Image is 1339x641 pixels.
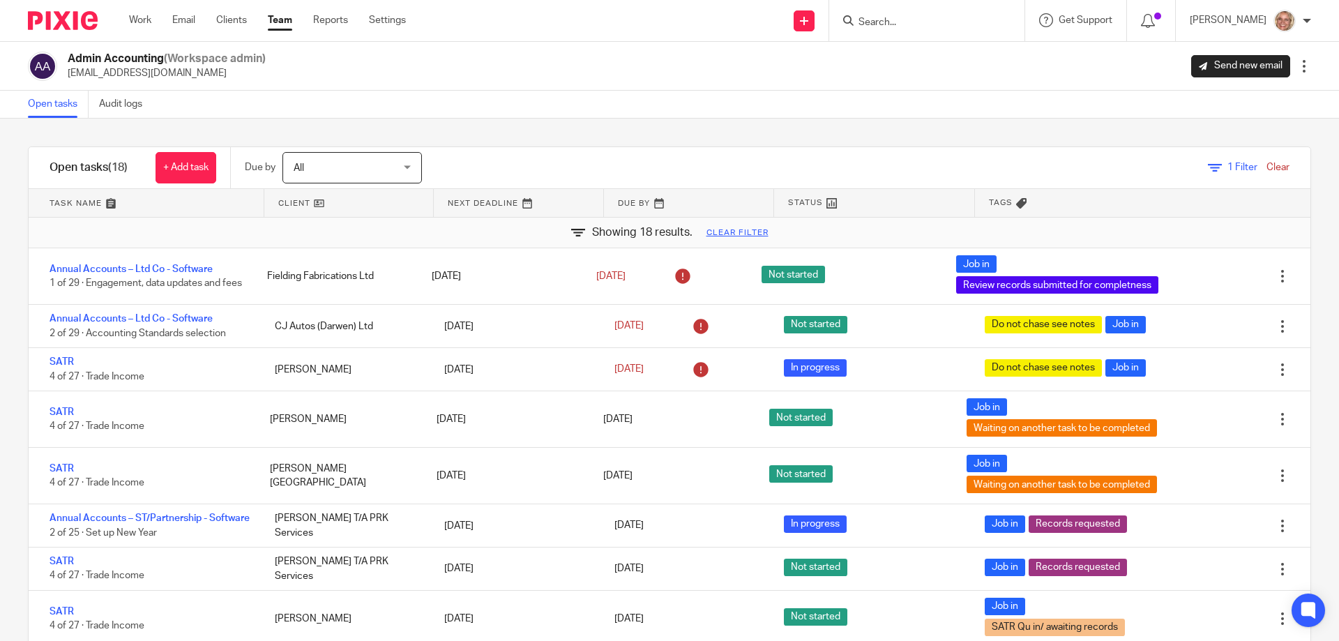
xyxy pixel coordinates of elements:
span: Filter [1227,163,1257,172]
span: 2 of 25 · Set up New Year [50,528,157,538]
img: SJ.jpg [1273,10,1296,32]
span: 4 of 27 · Trade Income [50,571,144,581]
span: 1 [1227,163,1233,172]
span: [DATE] [614,322,644,331]
span: [DATE] [603,471,633,481]
div: [DATE] [430,356,600,384]
a: SATR [50,557,74,566]
span: Showing 18 results. [592,225,693,241]
a: Clear [1266,163,1289,172]
span: 4 of 27 · Trade Income [50,372,144,382]
a: Open tasks [28,91,89,118]
span: Job in [1105,316,1146,333]
span: [DATE] [614,564,644,574]
a: + Add task [156,152,216,183]
span: 4 of 27 · Trade Income [50,478,144,488]
span: Job in [985,515,1025,533]
span: 4 of 27 · Trade Income [50,621,144,631]
img: svg%3E [28,52,57,81]
span: In progress [784,515,847,533]
span: Job in [956,255,997,273]
a: SATR [50,357,74,367]
a: Annual Accounts – ST/Partnership - Software [50,513,250,523]
div: [PERSON_NAME][GEOGRAPHIC_DATA] [256,455,423,497]
h1: Open tasks [50,160,128,175]
span: [DATE] [596,271,626,281]
span: Not started [769,465,833,483]
span: (18) [108,162,128,173]
span: Not started [784,316,847,333]
div: [PERSON_NAME] [256,405,423,433]
span: 4 of 27 · Trade Income [50,421,144,431]
span: SATR Qu in/ awaiting records [985,619,1125,636]
span: In progress [784,359,847,377]
a: SATR [50,607,74,617]
div: [DATE] [418,262,582,290]
span: Records requested [1029,515,1127,533]
div: [DATE] [423,462,589,490]
a: Clear filter [706,227,769,239]
div: [DATE] [430,512,600,540]
a: Annual Accounts – Ltd Co - Software [50,314,213,324]
p: Due by [245,160,275,174]
div: [PERSON_NAME] T/A PRK Services [261,548,430,590]
div: [DATE] [430,605,600,633]
span: Not started [769,409,833,426]
span: All [294,163,304,173]
div: Fielding Fabrications Ltd [253,262,418,290]
p: [PERSON_NAME] [1190,13,1266,27]
a: Reports [313,13,348,27]
span: [DATE] [614,365,644,375]
span: Review records submitted for completness [956,276,1158,294]
span: Status [788,197,823,209]
span: Job in [985,559,1025,576]
a: Settings [369,13,406,27]
span: 2 of 29 · Accounting Standards selection [50,329,226,338]
span: Records requested [1029,559,1127,576]
span: Job in [985,598,1025,615]
div: [PERSON_NAME] [261,605,430,633]
h2: Admin Accounting [68,52,266,66]
span: Get Support [1059,15,1112,25]
span: Not started [784,559,847,576]
span: Job in [967,455,1007,472]
a: Annual Accounts – Ltd Co - Software [50,264,213,274]
a: SATR [50,464,74,474]
div: [DATE] [423,405,589,433]
input: Search [857,17,983,29]
a: SATR [50,407,74,417]
span: Do not chase see notes [985,316,1102,333]
span: Waiting on another task to be completed [967,419,1157,437]
a: Send new email [1191,55,1290,77]
span: Job in [1105,359,1146,377]
div: [PERSON_NAME] T/A PRK Services [261,504,430,547]
div: [DATE] [430,555,600,582]
span: 1 of 29 · Engagement, data updates and fees [50,279,242,289]
span: [DATE] [614,614,644,624]
span: [DATE] [614,521,644,531]
span: Not started [762,266,825,283]
img: Pixie [28,11,98,30]
span: Tags [989,197,1013,209]
span: [DATE] [603,414,633,424]
span: Job in [967,398,1007,416]
a: Audit logs [99,91,153,118]
div: CJ Autos (Darwen) Ltd [261,312,430,340]
span: Not started [784,608,847,626]
div: [PERSON_NAME] [261,356,430,384]
span: Do not chase see notes [985,359,1102,377]
span: (Workspace admin) [164,53,266,64]
a: Work [129,13,151,27]
span: Waiting on another task to be completed [967,476,1157,493]
a: Clients [216,13,247,27]
div: [DATE] [430,312,600,340]
a: Email [172,13,195,27]
a: Team [268,13,292,27]
p: [EMAIL_ADDRESS][DOMAIN_NAME] [68,66,266,80]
